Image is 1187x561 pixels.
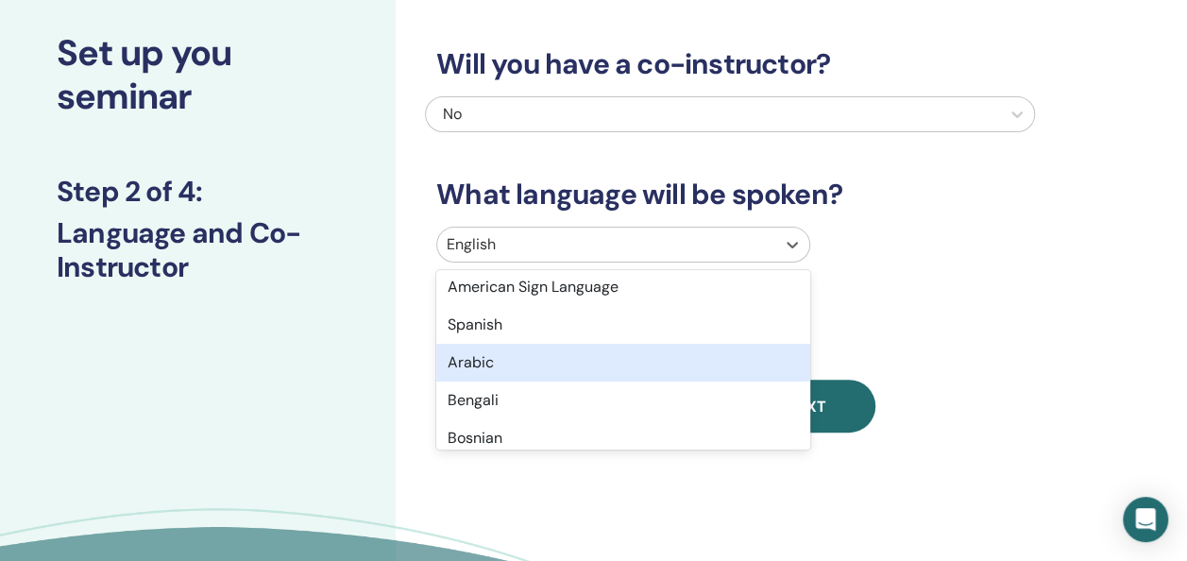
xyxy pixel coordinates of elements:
[436,306,810,344] div: Spanish
[436,268,810,306] div: American Sign Language
[425,47,1035,81] h3: Will you have a co-instructor?
[443,104,462,124] span: No
[57,175,339,209] h3: Step 2 of 4 :
[1123,497,1168,542] div: Open Intercom Messenger
[436,419,810,457] div: Bosnian
[436,382,810,419] div: Bengali
[436,344,810,382] div: Arabic
[57,216,339,284] h3: Language and Co-Instructor
[425,178,1035,212] h3: What language will be spoken?
[57,32,339,118] h2: Set up you seminar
